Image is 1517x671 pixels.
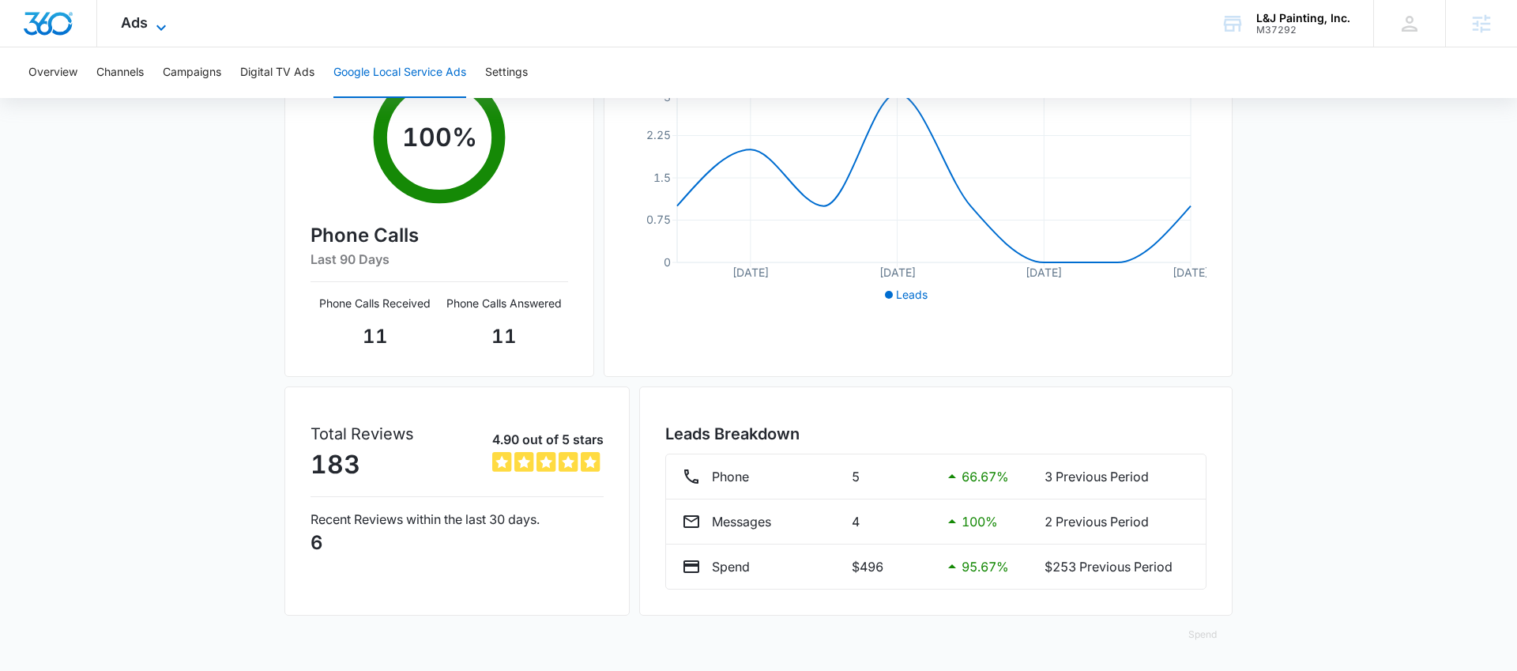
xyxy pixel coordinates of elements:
[311,510,604,529] p: Recent Reviews within the last 30 days.
[653,171,671,184] tspan: 1.5
[664,90,671,104] tspan: 3
[311,422,414,446] p: Total Reviews
[311,221,568,250] h4: Phone Calls
[962,557,1009,576] p: 95.67 %
[1256,25,1350,36] div: account id
[121,14,148,31] span: Ads
[311,295,439,311] p: Phone Calls Received
[311,446,414,484] p: 183
[1045,467,1190,486] p: 3 Previous Period
[1045,557,1190,576] p: $253 Previous Period
[1256,12,1350,25] div: account name
[333,47,466,98] button: Google Local Service Ads
[732,266,769,279] tspan: [DATE]
[1173,616,1233,654] button: Spend
[1173,266,1209,279] tspan: [DATE]
[311,529,604,557] p: 6
[712,557,750,576] p: Spend
[28,47,77,98] button: Overview
[1026,266,1062,279] tspan: [DATE]
[664,255,671,269] tspan: 0
[96,47,144,98] button: Channels
[962,467,1009,486] p: 66.67 %
[896,288,928,301] span: Leads
[240,47,314,98] button: Digital TV Ads
[852,512,930,531] p: 4
[311,322,439,351] p: 11
[402,119,477,156] p: 100 %
[665,422,1206,446] h3: Leads Breakdown
[1045,512,1190,531] p: 2 Previous Period
[879,266,916,279] tspan: [DATE]
[439,322,568,351] p: 11
[852,467,930,486] p: 5
[646,213,671,226] tspan: 0.75
[492,430,604,449] p: 4.90 out of 5 stars
[485,47,528,98] button: Settings
[962,512,998,531] p: 100 %
[852,557,930,576] p: $496
[439,295,568,311] p: Phone Calls Answered
[163,47,221,98] button: Campaigns
[311,250,568,269] h6: Last 90 Days
[646,128,671,141] tspan: 2.25
[712,467,749,486] p: Phone
[712,512,771,531] p: Messages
